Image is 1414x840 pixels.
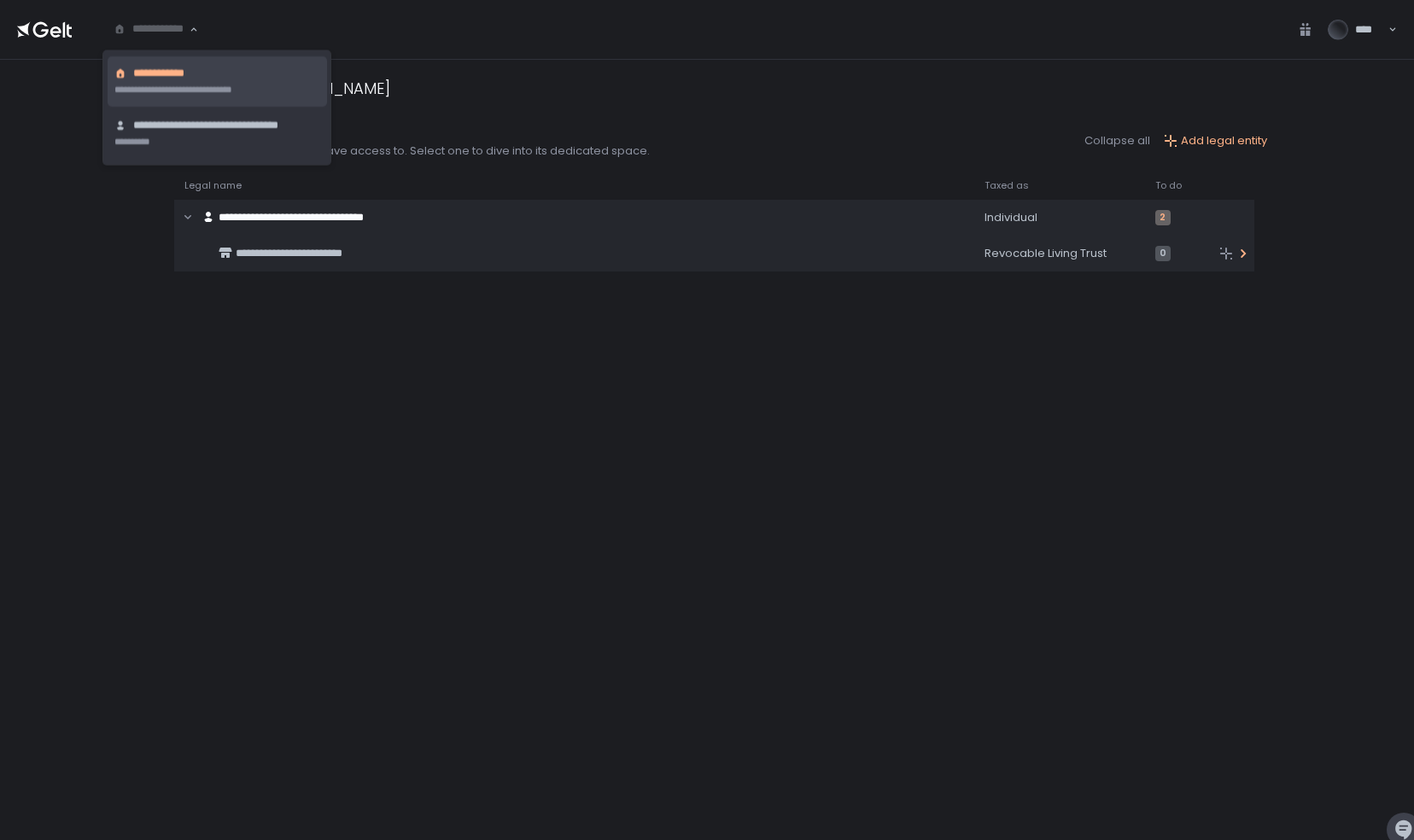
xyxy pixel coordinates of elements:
input: Search for option [114,21,188,38]
button: Collapse all [1084,133,1150,149]
span: To do [1155,179,1182,192]
span: 2 [1155,210,1171,225]
span: Taxed as [985,179,1029,192]
span: 0 [1155,246,1171,261]
div: Search for option [102,12,198,47]
div: Your entities [174,124,650,143]
button: Add legal entity [1164,133,1267,149]
div: Individual [985,210,1135,225]
div: Below are the entities you have access to. Select one to dive into its dedicated space. [174,143,650,159]
span: Legal name [184,179,242,192]
div: Revocable Living Trust [985,246,1135,261]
